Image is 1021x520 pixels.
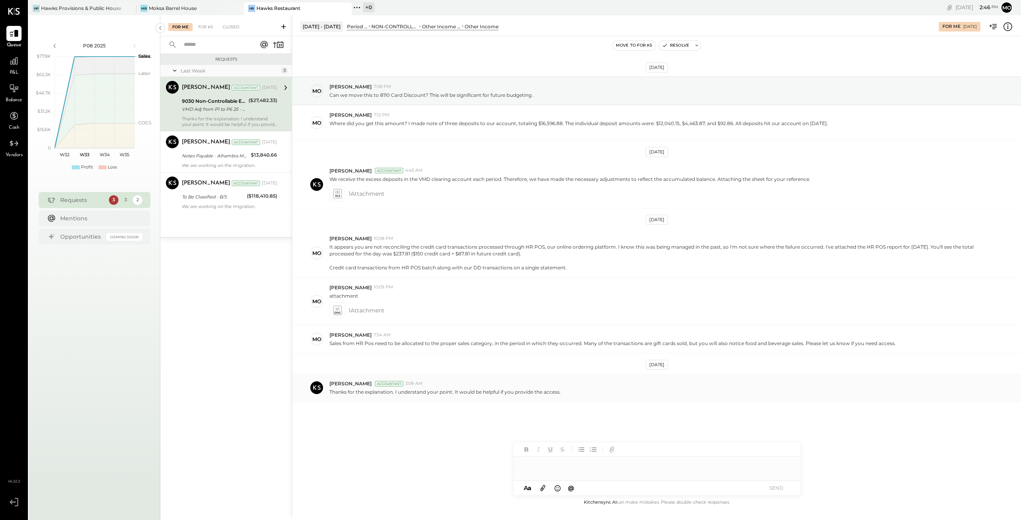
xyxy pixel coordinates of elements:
[262,84,277,91] div: [DATE]
[10,69,19,77] span: P&L
[371,23,418,30] div: NON-CONTROLLABLE EXPENSES
[182,138,230,146] div: [PERSON_NAME]
[99,152,110,157] text: W34
[182,179,230,187] div: [PERSON_NAME]
[262,180,277,186] div: [DATE]
[60,196,105,204] div: Requests
[312,119,321,127] div: mo
[120,152,129,157] text: W35
[182,84,230,92] div: [PERSON_NAME]
[349,186,384,202] span: 1 Attachment
[182,97,246,105] div: 9030 Non-Controllable Expenses:Other Income and Expenses:Other Income
[33,5,40,12] div: HP
[182,116,277,127] div: Thanks for the explanation. I understand your point. It would be helpful if you provide the access.
[232,181,260,186] div: Accountant
[48,145,51,151] text: 0
[138,53,150,59] text: Sales
[0,81,28,104] a: Balance
[374,112,390,118] span: 7:12 PM
[232,139,260,145] div: Accountant
[329,340,896,347] p: Sales from HR Pos need to be allocated to the proper sales category, in the period in which they ...
[61,42,128,49] div: P08 2025
[60,233,102,241] div: Opportunities
[329,176,810,182] p: We receive the excess deposits in the VMD clearing account each period. Therefore, we have made t...
[81,164,93,171] div: Profit
[182,163,277,168] div: We are working on the migration.
[37,108,51,114] text: $31.2K
[963,24,977,29] div: [DATE]
[182,152,248,160] div: Notes Payable - Alhambra MOB
[41,5,121,12] div: Hawks Provisions & Public House
[329,112,372,118] span: [PERSON_NAME]
[956,4,998,11] div: [DATE]
[149,5,197,12] div: Moksa Barrel House
[0,26,28,49] a: Queue
[164,57,288,62] div: Requests
[533,444,544,455] button: Italic
[329,292,358,299] p: attachment
[37,127,51,132] text: $15.6K
[375,168,403,173] div: Accountant
[36,72,51,77] text: $62.3K
[329,235,372,242] span: [PERSON_NAME]
[329,389,561,395] p: Thanks for the explanation. I understand your point. It would be helpful if you provide the access.
[6,97,22,104] span: Balance
[7,42,22,49] span: Queue
[248,96,277,104] div: ($27,482.33)
[312,87,321,95] div: mo
[281,67,288,74] div: 3
[557,444,568,455] button: Strikethrough
[521,444,532,455] button: Bold
[121,195,130,205] div: 3
[646,215,668,225] div: [DATE]
[374,284,393,290] span: 10:09 PM
[0,108,28,131] a: Cash
[182,105,246,113] div: VMD Adj from P1 to P6 25 - Excess Deposit adjusted to other income
[300,22,343,31] div: [DATE] - [DATE]
[646,147,668,157] div: [DATE]
[329,167,372,174] span: [PERSON_NAME]
[375,381,403,387] div: Accountant
[329,332,372,338] span: [PERSON_NAME]
[329,120,828,133] p: Where did you get this amount? I made note of three deposits to our account, totaling $16,596.88....
[232,85,260,90] div: Accountant
[374,235,393,242] span: 10:08 PM
[6,152,23,159] span: Vendors
[9,124,19,131] span: Cash
[576,444,586,455] button: Unordered List
[942,24,960,30] div: For Me
[194,23,217,31] div: For KS
[133,195,142,205] div: 2
[646,63,668,73] div: [DATE]
[262,139,277,145] div: [DATE]
[1000,1,1013,14] button: mo
[329,284,372,291] span: [PERSON_NAME]
[138,120,152,126] text: COGS
[182,204,277,209] div: We are working on the migration.
[109,195,118,205] div: 3
[329,243,980,271] p: It appears you are not reconciling the credit card transactions processed through HR POS, our onl...
[374,84,391,90] span: 7:08 PM
[182,193,244,201] div: To Be Classified - B/S
[568,484,574,492] span: @
[659,41,692,50] button: Resolve
[140,5,148,12] div: MB
[0,53,28,77] a: P&L
[247,192,277,200] div: ($118,410.85)
[588,444,598,455] button: Ordered List
[607,444,617,455] button: Add URL
[37,53,51,59] text: $77.9K
[613,41,656,50] button: Move to for ks
[36,90,51,96] text: $46.7K
[168,23,193,31] div: For Me
[374,332,391,338] span: 7:54 AM
[329,92,534,98] p: Can we move this to 8110 Card Discount? This will be significant for future budgeting .
[761,483,792,493] button: SEND
[251,151,277,159] div: $13,840.66
[405,381,423,387] span: 3:09 AM
[80,152,89,157] text: W33
[108,164,117,171] div: Loss
[363,2,374,12] div: + 0
[405,167,423,174] span: 4:45 AM
[646,360,668,370] div: [DATE]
